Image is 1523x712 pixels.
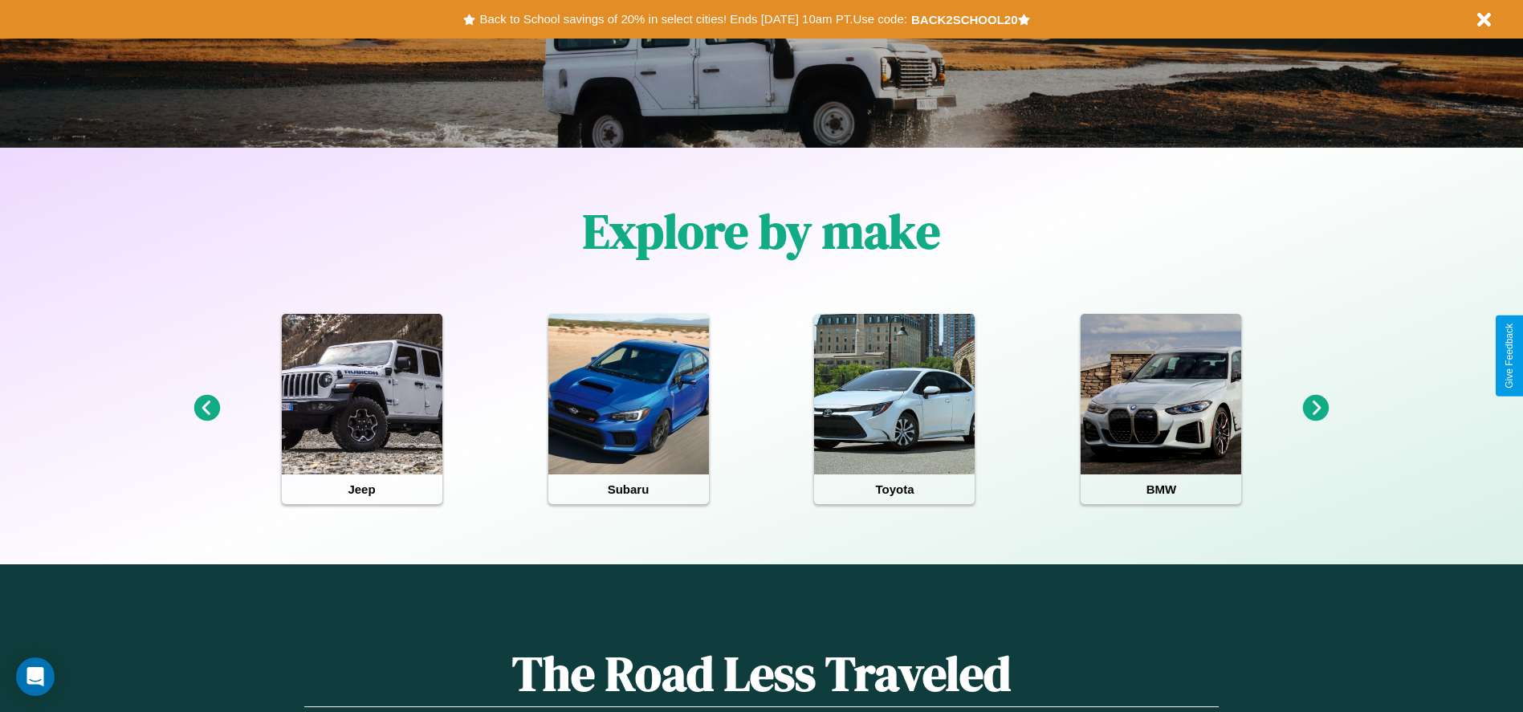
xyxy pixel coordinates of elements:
div: Open Intercom Messenger [16,657,55,696]
div: Give Feedback [1504,323,1515,389]
h4: Jeep [282,474,442,504]
h1: Explore by make [583,198,940,264]
h1: The Road Less Traveled [304,641,1218,707]
h4: Subaru [548,474,709,504]
button: Back to School savings of 20% in select cities! Ends [DATE] 10am PT.Use code: [475,8,910,31]
b: BACK2SCHOOL20 [911,13,1018,26]
h4: BMW [1081,474,1241,504]
h4: Toyota [814,474,975,504]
